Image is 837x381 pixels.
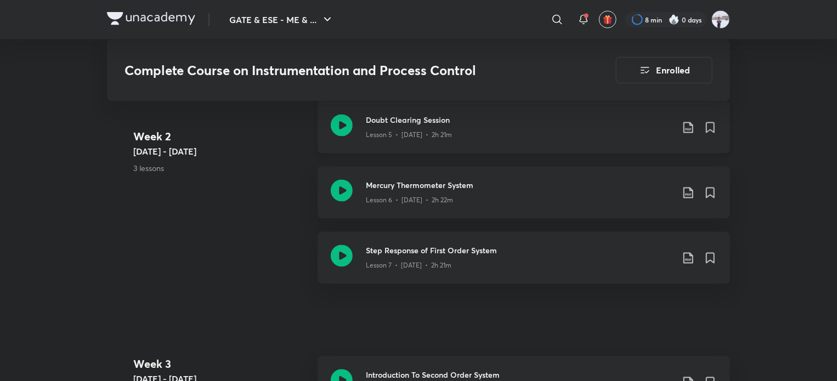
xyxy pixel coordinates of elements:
h3: Step Response of First Order System [366,245,673,257]
h3: Introduction To Second Order System [366,369,673,381]
h3: Complete Course on Instrumentation and Process Control [125,62,554,78]
a: Mercury Thermometer SystemLesson 6 • [DATE] • 2h 22m [318,167,730,232]
p: Lesson 5 • [DATE] • 2h 21m [366,130,452,140]
img: Nikhil [711,10,730,29]
button: GATE & ESE - ME & ... [223,9,341,31]
button: Enrolled [616,57,712,83]
a: Company Logo [107,12,195,28]
h4: Week 3 [133,356,309,373]
a: Step Response of First Order SystemLesson 7 • [DATE] • 2h 21m [318,232,730,297]
h3: Mercury Thermometer System [366,180,673,191]
button: avatar [599,11,617,29]
img: Company Logo [107,12,195,25]
h5: [DATE] - [DATE] [133,145,309,158]
p: Lesson 6 • [DATE] • 2h 22m [366,196,453,206]
a: Doubt Clearing SessionLesson 5 • [DATE] • 2h 21m [318,101,730,167]
h4: Week 2 [133,129,309,145]
img: streak [669,14,680,25]
p: 3 lessons [133,163,309,174]
img: avatar [603,15,613,25]
p: Lesson 7 • [DATE] • 2h 21m [366,261,451,271]
h3: Doubt Clearing Session [366,115,673,126]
